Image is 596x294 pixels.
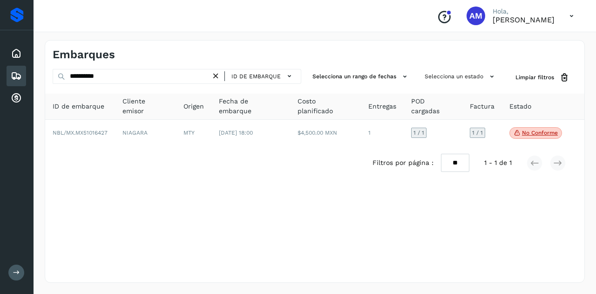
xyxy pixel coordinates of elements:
span: Costo planificado [298,96,353,116]
span: Limpiar filtros [515,73,554,82]
td: NIAGARA [115,120,176,147]
span: ID de embarque [53,102,104,111]
button: ID de embarque [229,69,297,83]
span: 1 / 1 [472,130,483,136]
p: Angele Monserrat Manriquez Bisuett [493,15,555,24]
button: Selecciona un rango de fechas [309,69,413,84]
span: Entregas [368,102,396,111]
p: No conforme [522,130,558,136]
span: 1 / 1 [413,130,424,136]
span: 1 - 1 de 1 [484,158,512,168]
span: Cliente emisor [122,96,169,116]
td: $4,500.00 MXN [290,120,360,147]
span: ID de embarque [231,72,281,81]
td: MTY [176,120,211,147]
span: [DATE] 18:00 [219,130,253,136]
div: Inicio [7,43,26,64]
button: Limpiar filtros [508,69,577,86]
span: Filtros por página : [372,158,433,168]
p: Hola, [493,7,555,15]
span: Estado [509,102,531,111]
h4: Embarques [53,48,115,62]
div: Cuentas por cobrar [7,88,26,109]
span: Factura [470,102,494,111]
div: Embarques [7,66,26,86]
span: Fecha de embarque [219,96,283,116]
button: Selecciona un estado [421,69,501,84]
span: Origen [183,102,204,111]
span: POD cargadas [411,96,455,116]
span: NBL/MX.MX51016427 [53,130,108,136]
td: 1 [361,120,404,147]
